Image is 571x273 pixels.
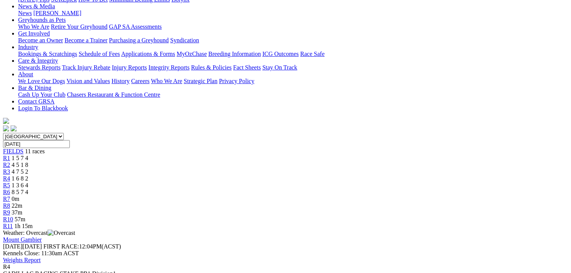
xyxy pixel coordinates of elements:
[3,155,10,161] a: R1
[78,51,120,57] a: Schedule of Fees
[208,51,261,57] a: Breeding Information
[3,230,75,236] span: Weather: Overcast
[12,189,28,195] span: 8 5 7 4
[18,3,55,9] a: News & Media
[12,168,28,175] span: 4 7 5 2
[43,243,121,250] span: 12:04PM(ACST)
[3,216,13,222] a: R10
[3,182,10,188] a: R5
[3,168,10,175] a: R3
[184,78,217,84] a: Strategic Plan
[18,30,50,37] a: Get Involved
[3,264,10,270] span: R4
[33,10,81,16] a: [PERSON_NAME]
[262,51,299,57] a: ICG Outcomes
[18,37,568,44] div: Get Involved
[66,78,110,84] a: Vision and Values
[151,78,182,84] a: Who We Are
[12,202,22,209] span: 22m
[18,10,568,17] div: News & Media
[3,125,9,131] img: facebook.svg
[18,57,58,64] a: Care & Integrity
[191,64,232,71] a: Rules & Policies
[109,37,169,43] a: Purchasing a Greyhound
[3,162,10,168] a: R2
[3,223,13,229] a: R11
[111,78,129,84] a: History
[3,209,10,216] a: R9
[67,91,160,98] a: Chasers Restaurant & Function Centre
[18,51,568,57] div: Industry
[3,196,10,202] a: R7
[3,118,9,124] img: logo-grsa-white.png
[300,51,324,57] a: Race Safe
[109,23,162,30] a: GAP SA Assessments
[18,105,68,111] a: Login To Blackbook
[18,91,568,98] div: Bar & Dining
[51,23,108,30] a: Retire Your Greyhound
[18,51,77,57] a: Bookings & Scratchings
[3,175,10,182] a: R4
[12,182,28,188] span: 1 3 6 4
[262,64,297,71] a: Stay On Track
[121,51,175,57] a: Applications & Forms
[18,44,38,50] a: Industry
[18,23,49,30] a: Who We Are
[18,91,65,98] a: Cash Up Your Club
[12,155,28,161] span: 1 5 7 4
[3,202,10,209] a: R8
[62,64,110,71] a: Track Injury Rebate
[3,243,42,250] span: [DATE]
[170,37,199,43] a: Syndication
[219,78,254,84] a: Privacy Policy
[18,17,66,23] a: Greyhounds as Pets
[3,243,23,250] span: [DATE]
[233,64,261,71] a: Fact Sheets
[11,125,17,131] img: twitter.svg
[43,243,79,250] span: FIRST RACE:
[18,10,32,16] a: News
[18,78,65,84] a: We Love Our Dogs
[48,230,75,236] img: Overcast
[3,257,41,263] a: Weights Report
[148,64,189,71] a: Integrity Reports
[65,37,108,43] a: Become a Trainer
[3,236,42,243] a: Mount Gambier
[177,51,207,57] a: MyOzChase
[18,98,54,105] a: Contact GRSA
[18,78,568,85] div: About
[18,64,60,71] a: Stewards Reports
[18,71,33,77] a: About
[3,250,568,257] div: Kennels Close: 11:30am ACST
[15,216,25,222] span: 57m
[3,140,70,148] input: Select date
[14,223,32,229] span: 1h 15m
[18,85,51,91] a: Bar & Dining
[12,175,28,182] span: 1 6 8 2
[12,209,22,216] span: 37m
[131,78,149,84] a: Careers
[18,64,568,71] div: Care & Integrity
[18,23,568,30] div: Greyhounds as Pets
[25,148,45,154] span: 11 races
[12,196,19,202] span: 0m
[12,162,28,168] span: 4 5 1 8
[3,148,23,154] a: FIELDS
[18,37,63,43] a: Become an Owner
[112,64,147,71] a: Injury Reports
[3,189,10,195] a: R6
